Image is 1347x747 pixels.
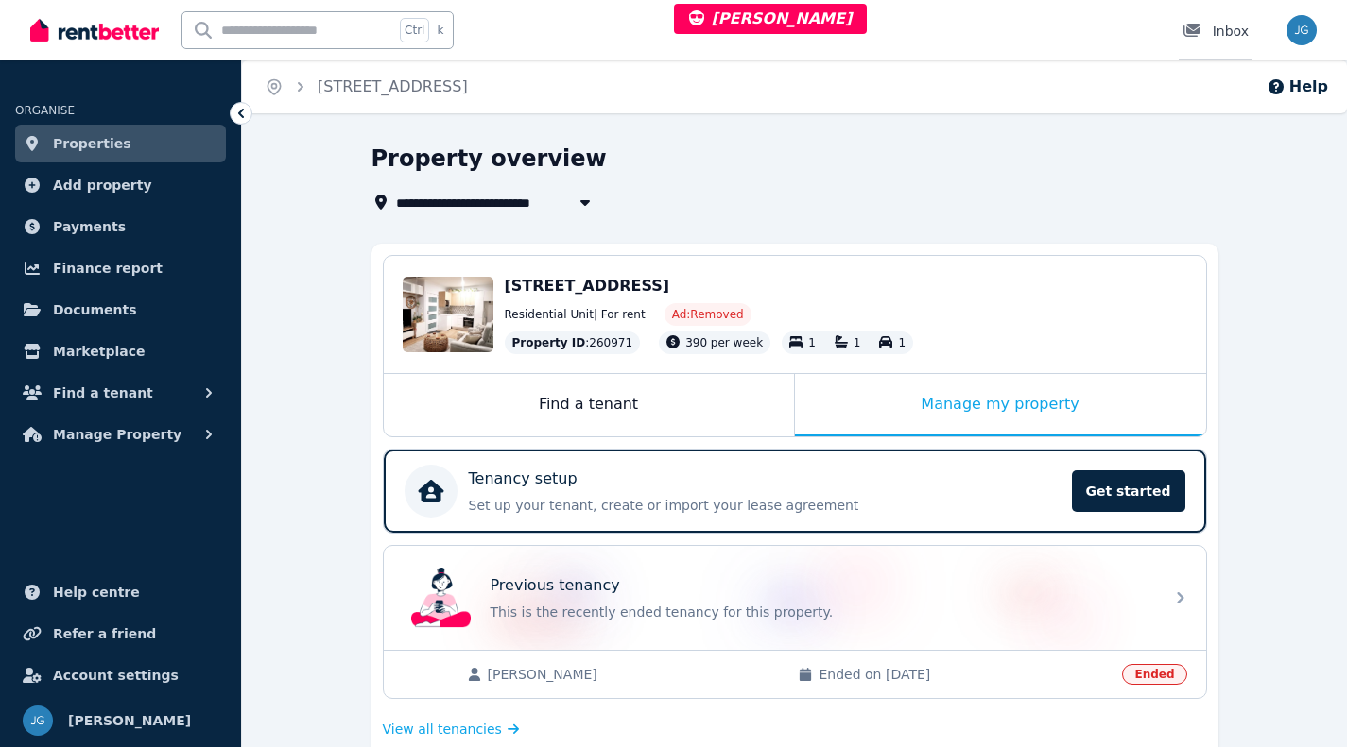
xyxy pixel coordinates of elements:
[53,132,131,155] span: Properties
[505,307,646,322] span: Residential Unit | For rent
[1122,664,1186,685] span: Ended
[808,336,816,349] span: 1
[469,496,1061,515] p: Set up your tenant, create or import your lease agreement
[15,332,226,370] a: Marketplace
[15,573,226,611] a: Help centre
[1267,76,1328,98] button: Help
[469,467,578,490] p: Tenancy setup
[15,125,226,162] a: Properties
[15,656,226,694] a: Account settings
[242,60,491,113] nav: Breadcrumb
[30,16,159,44] img: RentBetter
[53,664,179,687] span: Account settings
[53,581,140,603] span: Help centre
[1183,22,1249,41] div: Inbox
[795,374,1206,436] div: Manage my property
[68,709,191,732] span: [PERSON_NAME]
[505,331,641,354] div: : 260971
[383,720,520,739] a: View all tenancies
[53,423,181,446] span: Manage Property
[384,374,794,436] div: Find a tenant
[819,665,1111,684] span: Ended on [DATE]
[383,720,502,739] span: View all tenancies
[437,23,443,38] span: k
[53,298,137,321] span: Documents
[1072,470,1185,512] span: Get started
[53,382,153,404] span: Find a tenant
[15,416,226,453] button: Manage Property
[854,336,861,349] span: 1
[371,144,607,174] h1: Property overview
[898,336,906,349] span: 1
[53,340,145,363] span: Marketplace
[689,9,853,27] span: [PERSON_NAME]
[53,215,126,238] span: Payments
[512,335,586,350] span: Property ID
[318,77,468,95] a: [STREET_ADDRESS]
[400,18,429,42] span: Ctrl
[23,705,53,736] img: Jeremy Goldschmidt
[411,568,472,628] img: Previous tenancy
[15,249,226,287] a: Finance report
[672,307,744,322] span: Ad: Removed
[15,374,226,412] button: Find a tenant
[15,208,226,246] a: Payments
[15,615,226,653] a: Refer a friend
[1287,15,1317,45] img: Jeremy Goldschmidt
[505,277,670,295] span: [STREET_ADDRESS]
[53,622,156,645] span: Refer a friend
[488,665,780,684] span: [PERSON_NAME]
[15,104,75,117] span: ORGANISE
[53,174,152,196] span: Add property
[685,336,763,349] span: 390 per week
[15,291,226,329] a: Documents
[384,546,1206,650] a: Previous tenancyPrevious tenancyThis is the recently ended tenancy for this property.
[53,257,163,280] span: Finance report
[15,166,226,204] a: Add property
[491,603,1152,621] p: This is the recently ended tenancy for this property.
[491,574,620,597] p: Previous tenancy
